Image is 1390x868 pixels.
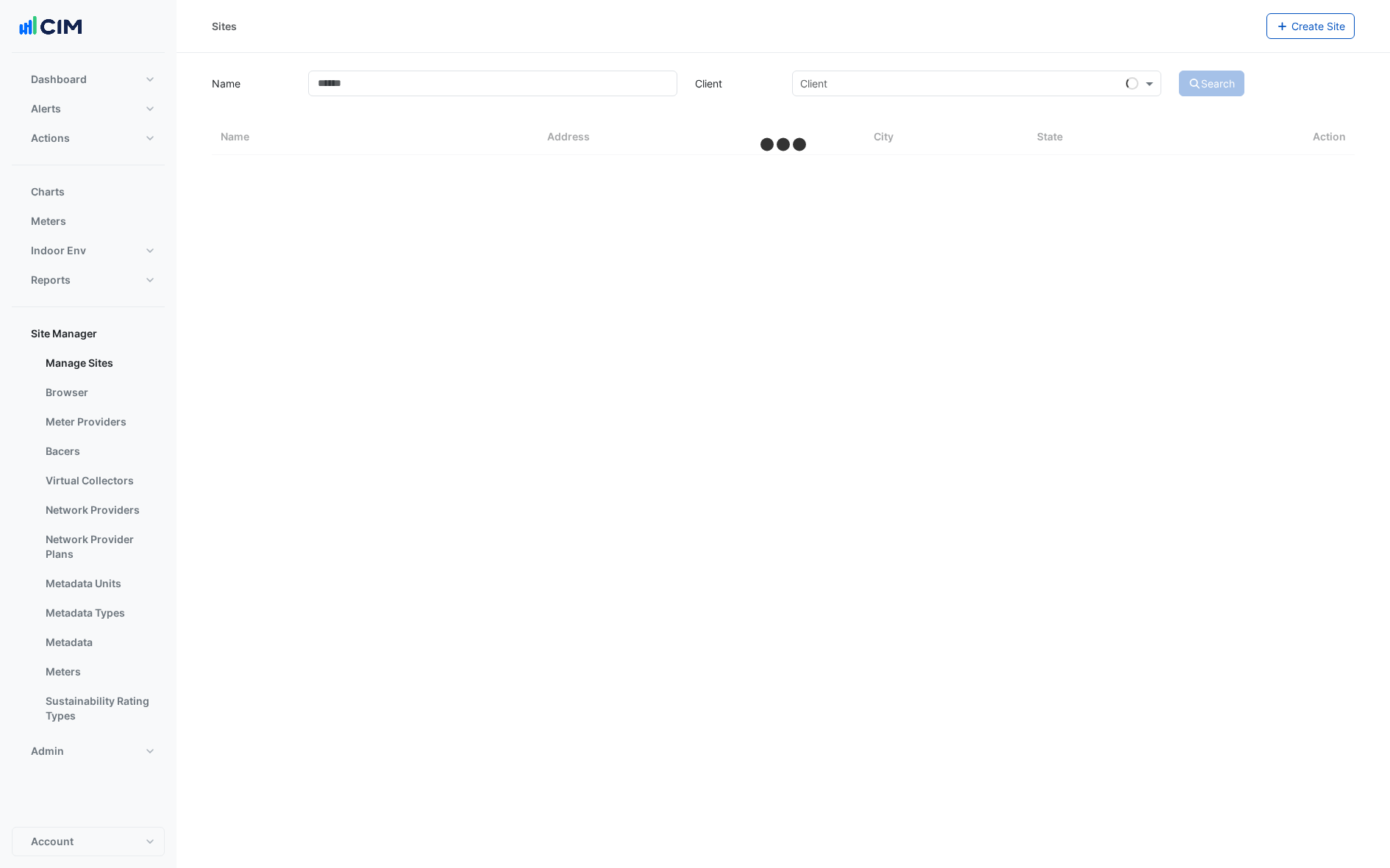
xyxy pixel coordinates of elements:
[1291,20,1345,32] span: Create Site
[12,348,165,736] div: Site Manager
[34,525,165,569] a: Network Provider Plans
[686,71,783,96] label: Client
[34,628,165,657] a: Metadata
[34,598,165,628] a: Metadata Types
[31,131,70,146] span: Actions
[31,834,74,849] span: Account
[12,236,165,265] button: Indoor Env
[34,407,165,437] a: Meter Providers
[18,12,84,41] img: Company Logo
[874,130,894,143] span: City
[1313,129,1346,146] span: Action
[212,18,237,34] div: Sites
[34,437,165,466] a: Bacers
[34,495,165,525] a: Network Providers
[34,569,165,598] a: Metadata Units
[31,184,65,199] span: Charts
[31,326,97,341] span: Site Manager
[1037,130,1063,143] span: State
[12,123,165,153] button: Actions
[31,243,86,258] span: Indoor Env
[1266,13,1355,39] button: Create Site
[34,466,165,495] a: Virtual Collectors
[12,265,165,295] button: Reports
[12,319,165,348] button: Site Manager
[12,177,165,207] button: Charts
[12,94,165,123] button: Alerts
[31,101,61,116] span: Alerts
[31,214,66,229] span: Meters
[12,827,165,856] button: Account
[203,71,299,96] label: Name
[34,686,165,731] a: Sustainability Rating Types
[12,207,165,236] button: Meters
[34,348,165,378] a: Manage Sites
[547,130,590,143] span: Address
[31,744,64,758] span: Admin
[12,65,165,94] button: Dashboard
[221,130,249,143] span: Name
[34,378,165,407] a: Browser
[31,273,71,287] span: Reports
[12,736,165,766] button: Admin
[31,72,87,87] span: Dashboard
[34,657,165,686] a: Meters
